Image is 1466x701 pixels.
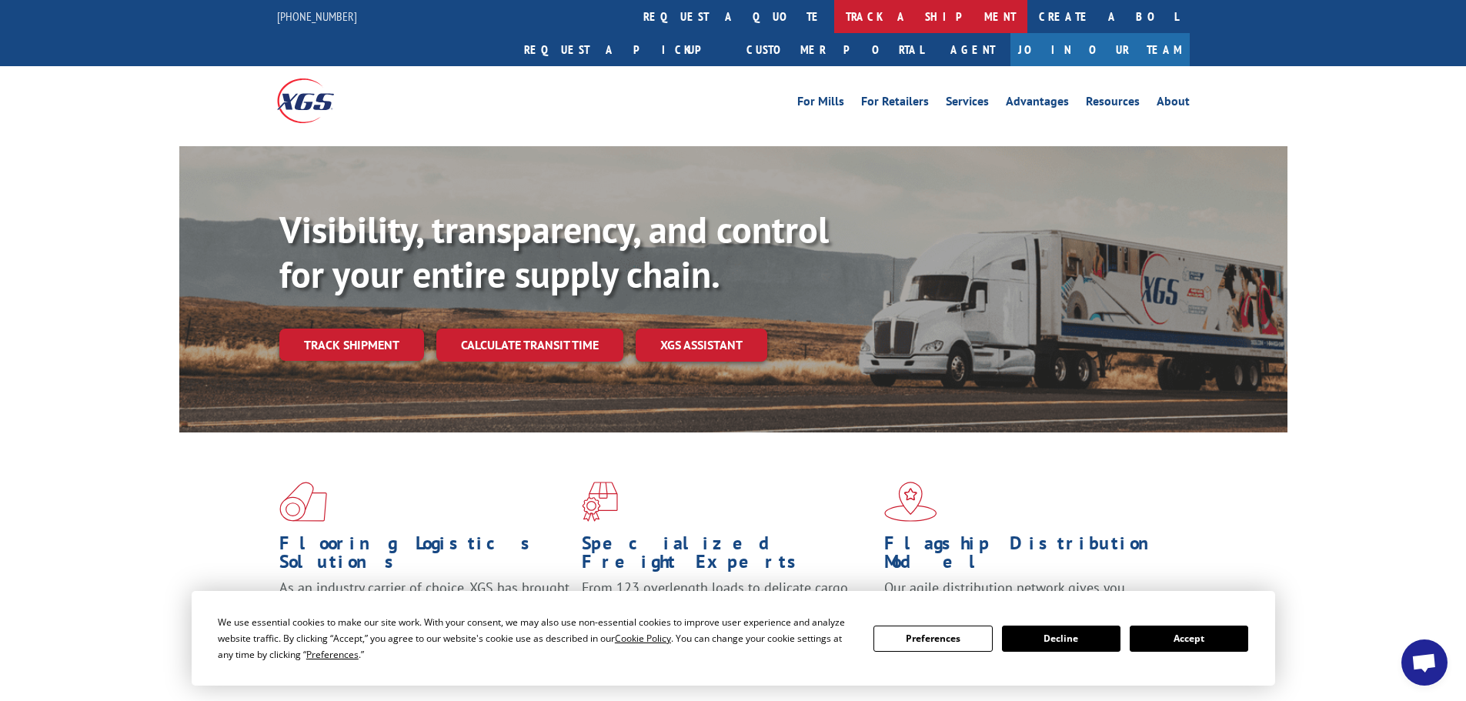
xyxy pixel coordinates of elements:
[1006,95,1069,112] a: Advantages
[1010,33,1190,66] a: Join Our Team
[884,534,1175,579] h1: Flagship Distribution Model
[582,579,873,647] p: From 123 overlength loads to delicate cargo, our experienced staff knows the best way to move you...
[1002,626,1120,652] button: Decline
[279,482,327,522] img: xgs-icon-total-supply-chain-intelligence-red
[636,329,767,362] a: XGS ASSISTANT
[436,329,623,362] a: Calculate transit time
[582,482,618,522] img: xgs-icon-focused-on-flooring-red
[873,626,992,652] button: Preferences
[884,579,1167,615] span: Our agile distribution network gives you nationwide inventory management on demand.
[935,33,1010,66] a: Agent
[797,95,844,112] a: For Mills
[279,205,829,298] b: Visibility, transparency, and control for your entire supply chain.
[192,591,1275,686] div: Cookie Consent Prompt
[279,329,424,361] a: Track shipment
[1157,95,1190,112] a: About
[1401,639,1448,686] div: Open chat
[946,95,989,112] a: Services
[277,8,357,24] a: [PHONE_NUMBER]
[884,482,937,522] img: xgs-icon-flagship-distribution-model-red
[513,33,735,66] a: Request a pickup
[279,579,569,633] span: As an industry carrier of choice, XGS has brought innovation and dedication to flooring logistics...
[306,648,359,661] span: Preferences
[735,33,935,66] a: Customer Portal
[1130,626,1248,652] button: Accept
[615,632,671,645] span: Cookie Policy
[582,534,873,579] h1: Specialized Freight Experts
[218,614,855,663] div: We use essential cookies to make our site work. With your consent, we may also use non-essential ...
[1086,95,1140,112] a: Resources
[279,534,570,579] h1: Flooring Logistics Solutions
[861,95,929,112] a: For Retailers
